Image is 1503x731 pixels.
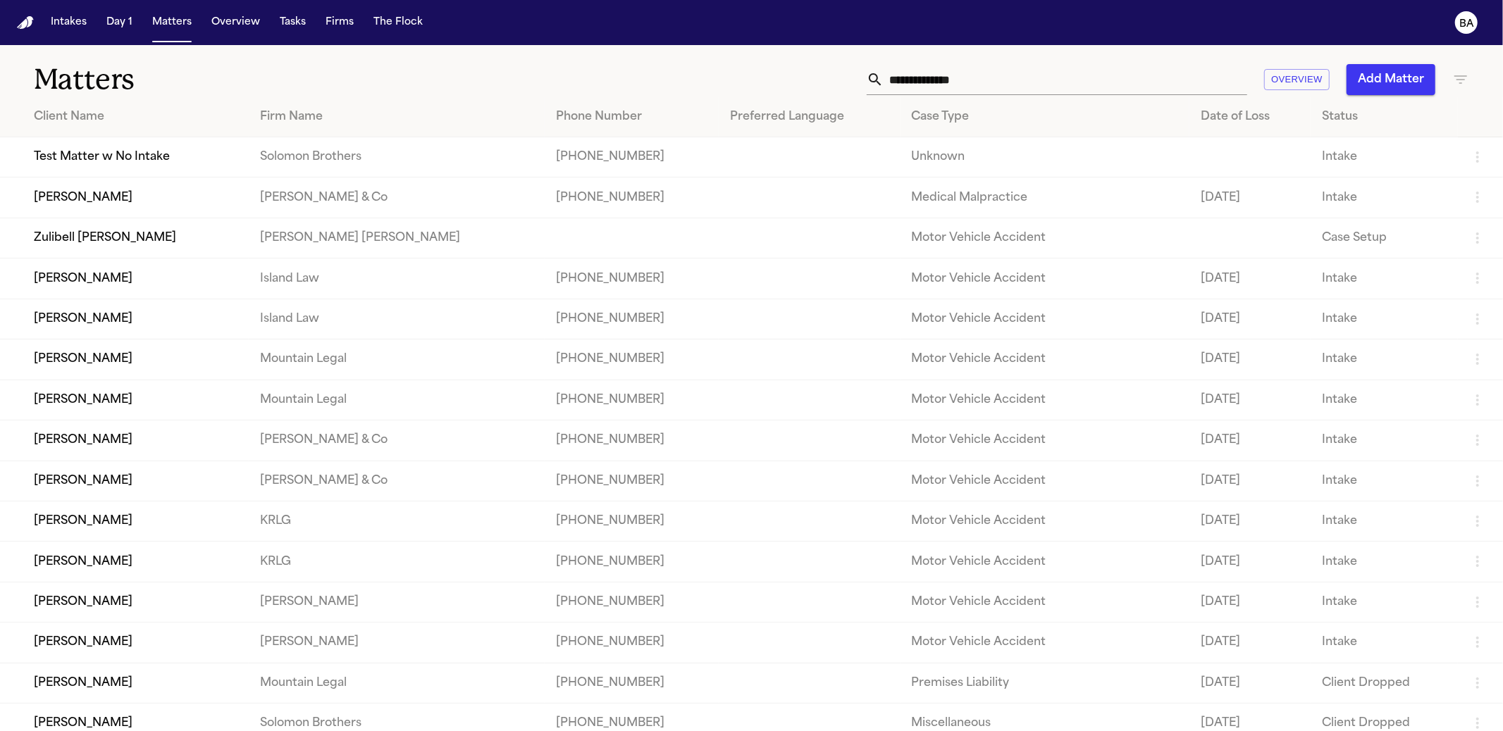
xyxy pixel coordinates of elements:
td: Motor Vehicle Accident [901,258,1189,299]
img: Finch Logo [17,16,34,30]
td: Solomon Brothers [249,137,545,177]
td: [PERSON_NAME] [249,623,545,663]
td: Intake [1311,177,1458,218]
td: Intake [1311,380,1458,420]
td: Intake [1311,339,1458,380]
td: Intake [1311,299,1458,339]
td: [PHONE_NUMBER] [545,623,719,663]
td: [DATE] [1189,542,1311,582]
td: Mountain Legal [249,380,545,420]
td: [PHONE_NUMBER] [545,380,719,420]
td: [PHONE_NUMBER] [545,461,719,501]
td: [PHONE_NUMBER] [545,258,719,299]
td: Premises Liability [901,663,1189,703]
td: Motor Vehicle Accident [901,501,1189,541]
td: Unknown [901,137,1189,177]
button: Add Matter [1347,64,1435,95]
button: Overview [1264,69,1330,91]
td: Island Law [249,258,545,299]
td: [PERSON_NAME] & Co [249,177,545,218]
td: KRLG [249,542,545,582]
div: Client Name [34,108,237,125]
td: Motor Vehicle Accident [901,218,1189,258]
td: Intake [1311,501,1458,541]
td: Mountain Legal [249,663,545,703]
td: Intake [1311,623,1458,663]
td: Intake [1311,461,1458,501]
h1: Matters [34,62,458,97]
td: Motor Vehicle Accident [901,542,1189,582]
button: Tasks [274,10,311,35]
div: Preferred Language [730,108,889,125]
td: [DATE] [1189,177,1311,218]
button: Intakes [45,10,92,35]
td: Case Setup [1311,218,1458,258]
td: [PHONE_NUMBER] [545,582,719,622]
td: [PHONE_NUMBER] [545,542,719,582]
td: [PERSON_NAME] & Co [249,461,545,501]
td: Motor Vehicle Accident [901,380,1189,420]
td: [DATE] [1189,461,1311,501]
td: Mountain Legal [249,339,545,380]
td: [PHONE_NUMBER] [545,339,719,380]
td: Intake [1311,258,1458,299]
button: Overview [206,10,266,35]
td: Motor Vehicle Accident [901,582,1189,622]
td: Intake [1311,137,1458,177]
td: [PERSON_NAME] [PERSON_NAME] [249,218,545,258]
div: Date of Loss [1201,108,1300,125]
td: Intake [1311,420,1458,461]
td: Intake [1311,582,1458,622]
button: Firms [320,10,359,35]
td: [DATE] [1189,663,1311,703]
td: [DATE] [1189,339,1311,380]
td: Motor Vehicle Accident [901,339,1189,380]
td: KRLG [249,501,545,541]
td: [PHONE_NUMBER] [545,177,719,218]
div: Phone Number [556,108,707,125]
td: [DATE] [1189,420,1311,461]
div: Case Type [912,108,1178,125]
td: [DATE] [1189,258,1311,299]
td: [PHONE_NUMBER] [545,501,719,541]
td: [DATE] [1189,623,1311,663]
td: [DATE] [1189,380,1311,420]
div: Status [1322,108,1447,125]
button: Matters [147,10,197,35]
td: [PERSON_NAME] [249,582,545,622]
td: [PHONE_NUMBER] [545,137,719,177]
td: [DATE] [1189,501,1311,541]
button: The Flock [368,10,428,35]
td: [PHONE_NUMBER] [545,299,719,339]
td: [PERSON_NAME] & Co [249,420,545,461]
td: [DATE] [1189,582,1311,622]
button: Day 1 [101,10,138,35]
a: Home [17,16,34,30]
td: Intake [1311,542,1458,582]
td: Motor Vehicle Accident [901,299,1189,339]
td: [DATE] [1189,299,1311,339]
td: [PHONE_NUMBER] [545,420,719,461]
td: Client Dropped [1311,663,1458,703]
td: Motor Vehicle Accident [901,461,1189,501]
td: Motor Vehicle Accident [901,420,1189,461]
td: Island Law [249,299,545,339]
td: Medical Malpractice [901,177,1189,218]
td: [PHONE_NUMBER] [545,663,719,703]
td: Motor Vehicle Accident [901,623,1189,663]
div: Firm Name [260,108,533,125]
